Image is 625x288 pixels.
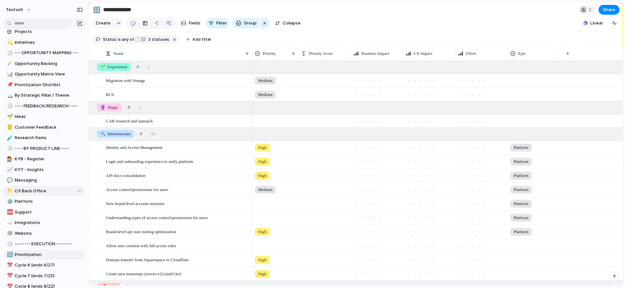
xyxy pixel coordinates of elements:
span: Experiment [100,64,127,70]
div: 💫 [7,39,11,46]
span: Opportunity Matrix View [15,71,83,77]
span: Platform [514,186,529,193]
span: New brand-level account structure [106,200,164,207]
span: statuses [146,37,169,42]
span: Share [603,7,615,13]
span: Login and onboarding experience to unify platform [106,157,193,165]
span: Ideas [15,113,83,120]
button: Fields [178,18,203,28]
button: 📌 [6,82,12,88]
div: ⚪ [7,49,11,57]
span: Platform [514,158,529,165]
div: 🕸️ [7,230,11,237]
span: 1 [139,104,141,111]
span: Status [103,37,116,42]
button: ⚪ [6,50,12,56]
span: Platform [514,229,529,235]
span: High [258,271,267,277]
span: High [258,257,267,263]
span: Allow user creation with full access roles [106,242,176,249]
button: Linear [581,18,606,28]
button: Group [232,18,260,28]
div: 📌 [7,81,11,88]
button: 🆘 [6,209,12,216]
div: 📌Prioritization Shortlist [3,80,85,90]
div: 🆘Support [3,207,85,217]
span: --- OPPORTUNITY MAPPING --- [15,50,83,56]
span: Platform [514,144,529,151]
button: ⚙️ [6,198,12,205]
span: Priority Score [309,50,333,57]
button: 📒 [6,124,12,131]
span: CX Back Office [15,188,83,194]
span: Create new monorepo (server-v2) (mid-Oct) [106,270,181,277]
span: Fields [189,20,201,26]
button: Create [92,18,114,28]
span: Support [15,209,83,216]
span: KYT - Insights [15,167,83,173]
span: Messaging [15,177,83,184]
span: API docs consolidation [106,171,145,179]
div: ⚪ [7,145,11,152]
div: 🧑‍⚖️ [7,155,11,163]
span: Medium [258,91,272,98]
div: ⚪ [7,102,11,110]
span: Create [96,20,110,26]
div: 🌱 [7,113,11,120]
a: ⚪--- OPPORTUNITY MAPPING --- [3,48,85,58]
span: By Strategic Pillar / Theme [15,92,83,99]
span: High [258,229,267,235]
a: 🧪Research Items [3,133,85,143]
button: isany of [116,36,135,43]
button: 📁 [6,188,12,194]
span: CAB research and outreach [106,117,153,124]
a: ⚪---- BY PRODUCT LINE ---- [3,144,85,153]
span: Access control/permissions for users [106,185,168,193]
span: Website [15,230,83,237]
span: Infrastructure [100,131,131,137]
a: 💫Initiatives [3,38,85,47]
button: 🪄 [6,60,12,67]
button: Filter [206,18,229,28]
div: 📁 [7,187,11,195]
div: 🧑‍⚖️KYB - Register [3,154,85,164]
span: Platform [514,172,529,179]
a: 🕸️Website [3,229,85,238]
span: Identity and Access Management [106,143,162,151]
div: ☁️ [7,219,11,227]
span: Add filter [192,37,211,42]
span: Brand-level opt outs tooling optimization [106,228,176,235]
span: ---- FEEDBACK/RESEARCH ---- [15,103,83,109]
span: Research Items [15,135,83,141]
div: 🔢 [93,5,100,14]
span: Linear [590,20,603,26]
a: 💬Messaging [3,175,85,185]
button: Share [599,5,619,15]
button: 💫 [6,39,12,46]
span: textvolt [6,7,23,13]
span: High [258,144,267,151]
span: RCS [106,90,114,98]
button: 🏔️ [6,92,12,99]
button: 🔢 [91,5,102,15]
div: 📈 [7,166,11,173]
a: 🌱Ideas [3,112,85,121]
div: 🧪 [7,134,11,142]
span: Platform [514,215,529,221]
div: 🆘 [7,208,11,216]
span: Medium [258,77,272,84]
span: Customer Feedback [15,124,83,131]
button: Add filter [182,35,215,44]
span: KYB - Register [15,156,83,162]
a: Projects [3,27,85,37]
div: 📒Customer Feedback [3,122,85,132]
a: ⚙️Platform [3,197,85,206]
span: ---- BY PRODUCT LINE ---- [15,145,83,152]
